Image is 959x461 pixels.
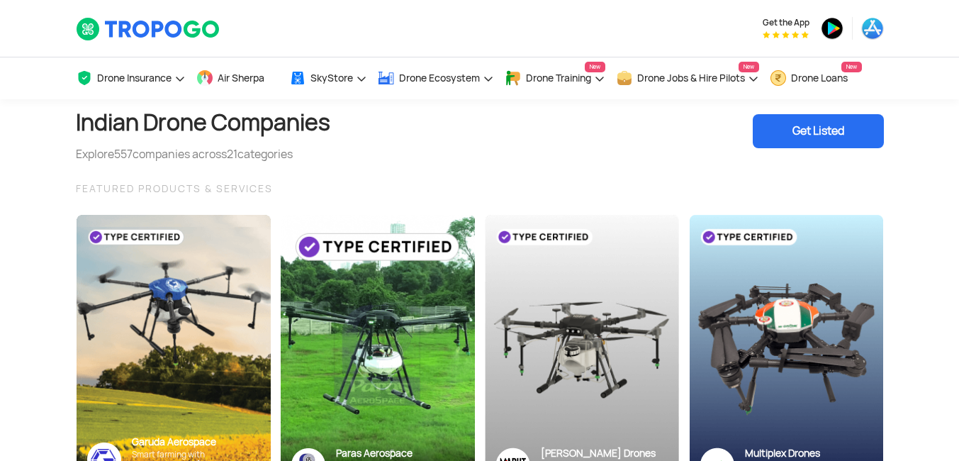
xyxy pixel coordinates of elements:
div: Get Listed [753,114,884,148]
div: [PERSON_NAME] Drones [541,447,668,460]
a: SkyStore [289,57,367,99]
span: Air Sherpa [218,72,264,84]
a: Drone Insurance [76,57,186,99]
a: Air Sherpa [196,57,279,99]
img: TropoGo Logo [76,17,221,41]
a: Drone Ecosystem [378,57,494,99]
span: Drone Training [526,72,591,84]
span: Drone Insurance [97,72,172,84]
span: 21 [227,147,237,162]
span: Get the App [763,17,809,28]
div: Explore companies across categories [76,146,330,163]
span: Drone Ecosystem [399,72,480,84]
div: Paras Aerospace [336,447,464,460]
div: Garuda Aerospace [132,435,260,449]
span: 557 [114,147,133,162]
div: FEATURED PRODUCTS & SERVICES [76,180,884,197]
span: New [841,62,862,72]
img: ic_appstore.png [861,17,884,40]
a: Drone LoansNew [770,57,862,99]
span: SkyStore [310,72,353,84]
h1: Indian Drone Companies [76,99,330,146]
a: Drone Jobs & Hire PilotsNew [616,57,759,99]
img: App Raking [763,31,809,38]
img: ic_playstore.png [821,17,843,40]
span: New [739,62,759,72]
span: Drone Loans [791,72,848,84]
span: New [585,62,605,72]
span: Drone Jobs & Hire Pilots [637,72,745,84]
div: Multiplex Drones [745,447,873,460]
a: Drone TrainingNew [505,57,605,99]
